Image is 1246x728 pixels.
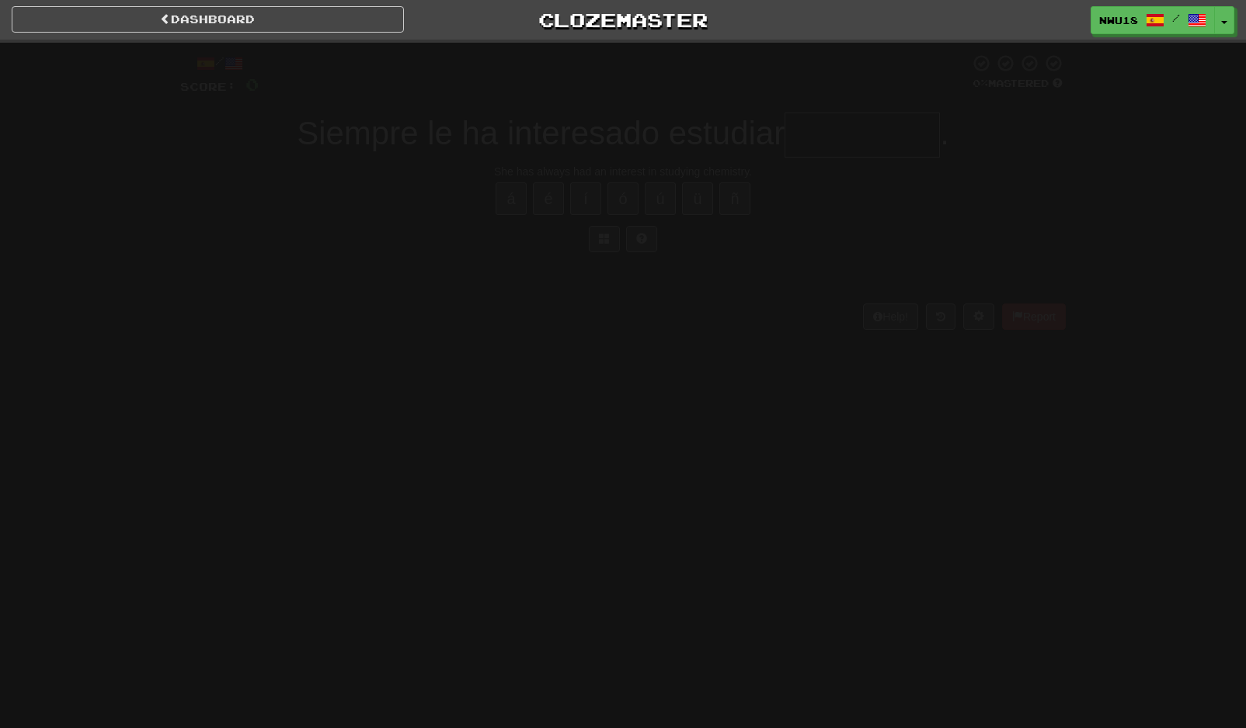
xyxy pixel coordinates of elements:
a: nwu18 / [1091,6,1215,34]
button: é [533,182,564,215]
button: Round history (alt+y) [926,303,955,330]
div: Mastered [969,77,1066,91]
button: Submit [575,260,671,296]
span: . [940,115,949,151]
button: Help! [863,303,918,330]
button: ó [607,182,639,215]
span: / [1172,12,1180,23]
button: Single letter hint - you only get 1 per sentence and score half the points! alt+h [626,226,657,252]
button: ú [645,182,676,215]
button: á [496,182,527,215]
span: 0 [245,75,259,94]
a: Dashboard [12,6,404,33]
button: Switch sentence to multiple choice alt+p [589,226,620,252]
span: 0 [684,41,698,60]
a: Clozemaster [427,6,820,33]
span: nwu18 [1099,13,1138,27]
span: 0 [391,41,404,60]
span: Score: [180,80,236,93]
button: Report [1002,303,1066,330]
div: / [180,54,259,73]
span: 0 % [973,77,988,89]
button: í [570,182,601,215]
button: ü [682,182,713,215]
div: She has always had an interest in studying chemistry. [180,164,1066,179]
span: Siempre le ha interesado estudiar [297,115,785,151]
button: ñ [719,182,750,215]
span: 20 [935,41,962,60]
